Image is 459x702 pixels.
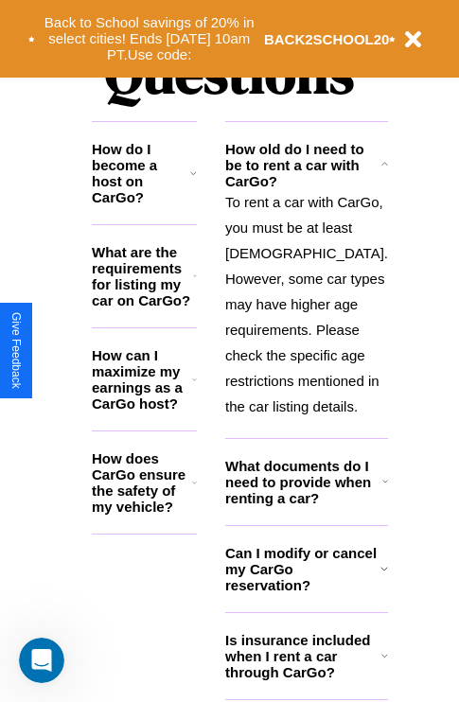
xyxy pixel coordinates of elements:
button: Back to School savings of 20% in select cities! Ends [DATE] 10am PT.Use code: [35,9,264,68]
b: BACK2SCHOOL20 [264,31,390,47]
h3: How do I become a host on CarGo? [92,141,190,205]
h3: Is insurance included when I rent a car through CarGo? [225,632,381,680]
h3: How does CarGo ensure the safety of my vehicle? [92,450,192,515]
h3: How can I maximize my earnings as a CarGo host? [92,347,192,412]
h3: Can I modify or cancel my CarGo reservation? [225,545,380,593]
h3: What documents do I need to provide when renting a car? [225,458,382,506]
p: To rent a car with CarGo, you must be at least [DEMOGRAPHIC_DATA]. However, some car types may ha... [225,189,388,419]
h3: What are the requirements for listing my car on CarGo? [92,244,193,308]
iframe: Intercom live chat [19,638,64,683]
h3: How old do I need to be to rent a car with CarGo? [225,141,380,189]
div: Give Feedback [9,312,23,389]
